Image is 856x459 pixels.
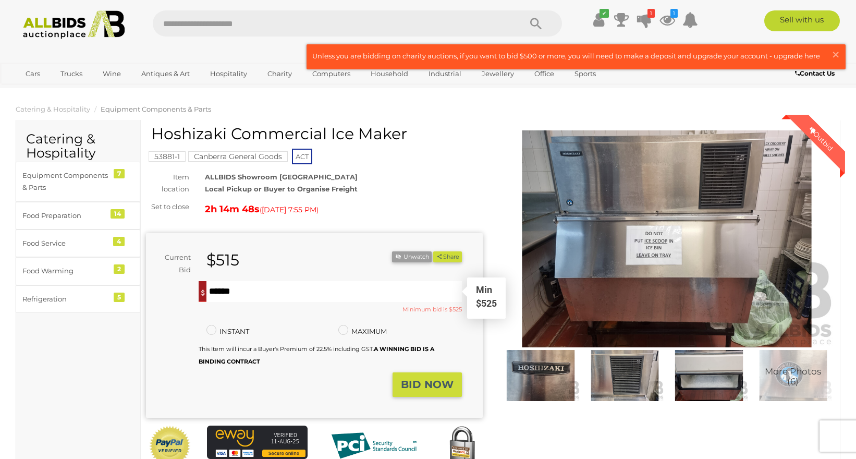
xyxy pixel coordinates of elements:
[16,285,140,313] a: Refrigeration 5
[22,293,108,305] div: Refrigeration
[22,265,108,277] div: Food Warming
[199,345,434,365] b: A WINNING BID IS A BINDING CONTRACT
[510,10,562,37] button: Search
[22,237,108,249] div: Food Service
[114,293,125,302] div: 5
[16,162,140,202] a: Equipment Components & Parts 7
[206,250,239,270] strong: $515
[149,151,186,162] mark: 53881-1
[501,350,580,401] img: Hoshizaki Commercial Ice Maker
[96,65,128,82] a: Wine
[114,169,125,178] div: 7
[797,115,845,163] div: Outbid
[338,325,387,337] label: MAXIMUM
[669,350,749,401] img: Hoshizaki Commercial Ice Maker
[670,9,678,18] i: 1
[151,125,480,142] h1: Hoshizaki Commercial Ice Maker
[585,350,665,401] img: Hoshizaki Commercial Ice Maker
[19,65,47,82] a: Cars
[138,171,197,196] div: Item location
[101,105,211,113] a: Equipment Components & Parts
[292,149,312,164] span: ACT
[498,130,835,347] img: Hoshizaki Commercial Ice Maker
[468,283,505,318] div: Min $525
[206,325,249,337] label: INSTANT
[26,132,130,161] h2: Catering & Hospitality
[188,151,288,162] mark: Canberra General Goods
[205,173,358,181] strong: ALLBIDS Showroom [GEOGRAPHIC_DATA]
[765,367,821,386] span: More Photos (6)
[659,10,675,29] a: 1
[795,68,837,79] a: Contact Us
[203,65,254,82] a: Hospitality
[205,203,260,215] strong: 2h 14m 48s
[188,152,288,161] a: Canberra General Goods
[261,65,299,82] a: Charity
[392,251,432,262] button: Unwatch
[113,237,125,246] div: 4
[22,210,108,222] div: Food Preparation
[402,305,462,315] small: Minimum bid is $525
[393,372,462,397] button: BID NOW
[591,10,606,29] a: ✔
[401,378,454,391] strong: BID NOW
[647,9,655,18] i: 1
[17,10,130,39] img: Allbids.com.au
[422,65,468,82] a: Industrial
[392,251,432,262] li: Unwatch this item
[199,345,434,365] small: This Item will incur a Buyer's Premium of 22.5% including GST.
[600,9,609,18] i: ✔
[138,201,197,213] div: Set to close
[795,69,835,77] b: Contact Us
[764,10,840,31] a: Sell with us
[568,65,603,82] a: Sports
[146,251,199,276] div: Current Bid
[754,350,833,401] a: More Photos(6)
[16,229,140,257] a: Food Service 4
[16,257,140,285] a: Food Warming 2
[22,170,108,194] div: Equipment Components & Parts
[831,44,840,65] span: ×
[364,65,415,82] a: Household
[433,251,462,262] button: Share
[114,264,125,274] div: 2
[528,65,561,82] a: Office
[16,202,140,229] a: Food Preparation 14
[262,205,316,214] span: [DATE] 7:55 PM
[637,10,652,29] a: 1
[111,209,125,219] div: 14
[19,82,106,100] a: [GEOGRAPHIC_DATA]
[134,65,197,82] a: Antiques & Art
[149,152,186,161] a: 53881-1
[16,105,90,113] a: Catering & Hospitality
[260,206,319,214] span: ( )
[305,65,357,82] a: Computers
[475,65,521,82] a: Jewellery
[205,185,358,193] strong: Local Pickup or Buyer to Organise Freight
[54,65,89,82] a: Trucks
[754,350,833,401] img: Hoshizaki Commercial Ice Maker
